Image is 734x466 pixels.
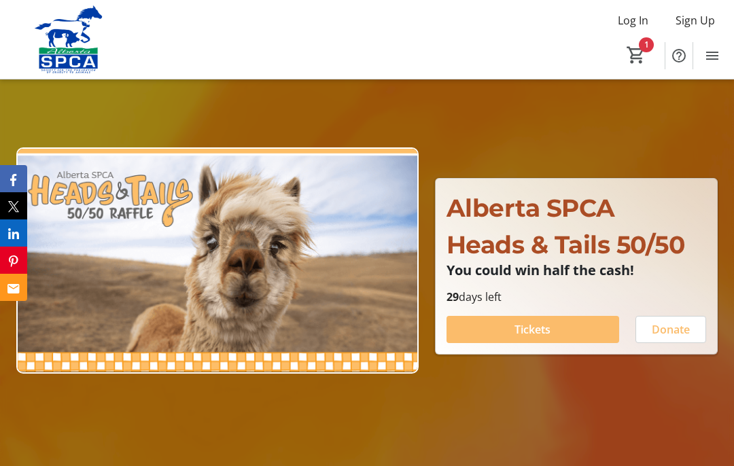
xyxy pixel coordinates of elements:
span: Tickets [514,321,550,338]
span: Donate [652,321,690,338]
button: Sign Up [665,10,726,31]
button: Help [665,42,693,69]
img: Alberta SPCA's Logo [8,5,129,73]
button: Log In [607,10,659,31]
span: Heads & Tails 50/50 [447,230,685,259]
button: Menu [699,42,726,69]
button: Tickets [447,316,619,343]
span: Log In [618,12,648,29]
p: You could win half the cash! [447,263,706,278]
button: Donate [635,316,706,343]
button: Cart [624,43,648,67]
span: Alberta SPCA [447,193,615,223]
p: days left [447,289,706,305]
img: Campaign CTA Media Photo [16,147,419,374]
span: Sign Up [676,12,715,29]
span: 29 [447,289,459,304]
